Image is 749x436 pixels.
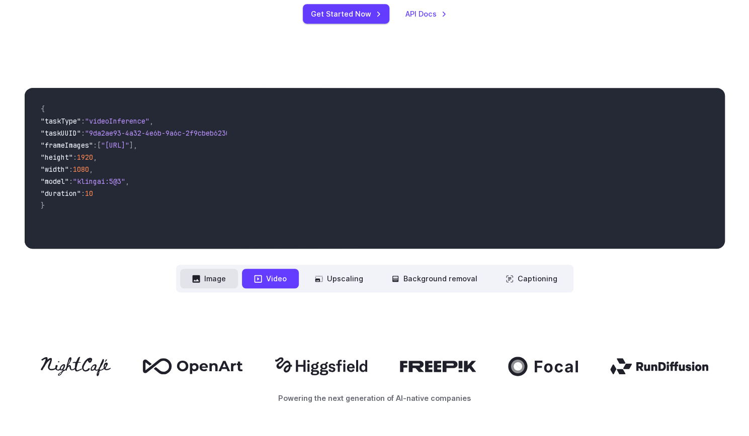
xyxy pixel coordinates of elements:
[405,8,447,20] a: API Docs
[41,117,81,126] span: "taskType"
[81,129,85,138] span: :
[41,129,81,138] span: "taskUUID"
[81,189,85,198] span: :
[180,269,238,288] button: Image
[89,165,93,174] span: ,
[303,4,389,24] a: Get Started Now
[149,117,153,126] span: ,
[85,129,238,138] span: "9da2ae93-4a32-4e6b-9a6c-2f9cbeb62301"
[85,117,149,126] span: "videoInference"
[41,141,93,150] span: "frameImages"
[77,153,93,162] span: 1920
[73,153,77,162] span: :
[69,165,73,174] span: :
[493,269,569,288] button: Captioning
[41,201,45,210] span: }
[41,104,45,114] span: {
[101,141,129,150] span: "[URL]"
[81,117,85,126] span: :
[129,141,133,150] span: ]
[73,177,125,186] span: "klingai:5@3"
[97,141,101,150] span: [
[25,392,725,404] p: Powering the next generation of AI-native companies
[93,141,97,150] span: :
[69,177,73,186] span: :
[125,177,129,186] span: ,
[41,189,81,198] span: "duration"
[303,269,375,288] button: Upscaling
[93,153,97,162] span: ,
[41,165,69,174] span: "width"
[242,269,299,288] button: Video
[379,269,489,288] button: Background removal
[85,189,93,198] span: 10
[41,153,73,162] span: "height"
[73,165,89,174] span: 1080
[133,141,137,150] span: ,
[41,177,69,186] span: "model"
